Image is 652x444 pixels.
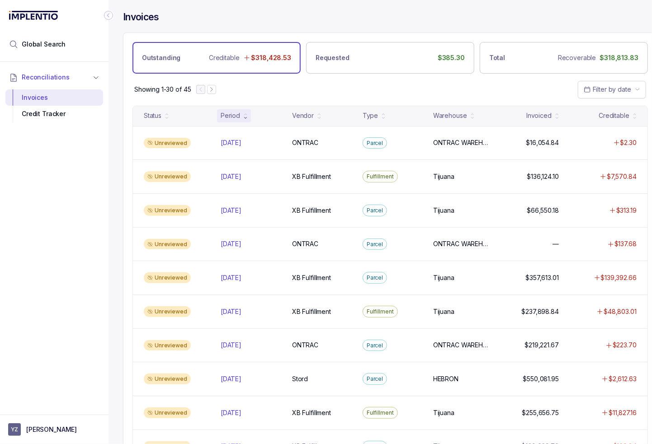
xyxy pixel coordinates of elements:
[5,88,103,124] div: Reconciliations
[620,138,637,147] p: $2.30
[433,307,454,316] p: Tijuana
[489,53,505,62] p: Total
[221,206,241,215] p: [DATE]
[367,341,383,350] p: Parcel
[251,53,291,62] p: $318,428.53
[221,172,241,181] p: [DATE]
[609,408,637,417] p: $11,827.16
[363,111,378,120] div: Type
[558,53,596,62] p: Recoverable
[593,85,631,93] span: Filter by date
[144,138,191,149] div: Unreviewed
[144,306,191,317] div: Unreviewed
[526,273,559,282] p: $357,613.01
[134,85,191,94] p: Showing 1-30 of 45
[292,239,318,248] p: ONTRAC
[433,172,454,181] p: Tijuana
[527,172,559,181] p: $136,124.10
[221,138,241,147] p: [DATE]
[578,81,646,98] button: Date Range Picker
[5,67,103,87] button: Reconciliations
[144,407,191,418] div: Unreviewed
[438,53,465,62] p: $385.30
[144,171,191,182] div: Unreviewed
[209,53,240,62] p: Creditable
[616,206,637,215] p: $313.19
[526,111,552,120] div: Invoiced
[600,53,638,62] p: $318,813.83
[316,53,350,62] p: Requested
[221,273,241,282] p: [DATE]
[433,138,491,147] p: ONTRAC WAREHOUSE
[144,205,191,216] div: Unreviewed
[433,111,467,120] div: Warehouse
[553,239,559,248] p: —
[123,11,159,23] h4: Invoices
[526,138,559,147] p: $16,054.84
[367,374,383,383] p: Parcel
[292,273,331,282] p: XB Fulfillment
[134,85,191,94] div: Remaining page entries
[8,423,21,436] span: User initials
[22,73,70,82] span: Reconciliations
[522,408,559,417] p: $255,656.75
[599,111,629,120] div: Creditable
[367,307,394,316] p: Fulfillment
[584,85,631,94] search: Date Range Picker
[8,423,100,436] button: User initials[PERSON_NAME]
[367,172,394,181] p: Fulfillment
[144,111,161,120] div: Status
[292,408,331,417] p: XB Fulfillment
[433,408,454,417] p: Tijuana
[527,206,559,215] p: $66,550.18
[292,307,331,316] p: XB Fulfillment
[367,206,383,215] p: Parcel
[144,340,191,351] div: Unreviewed
[613,341,637,350] p: $223.70
[525,341,559,350] p: $219,221.67
[144,239,191,250] div: Unreviewed
[144,272,191,283] div: Unreviewed
[601,273,637,282] p: $139,392.66
[433,273,454,282] p: Tijuana
[367,408,394,417] p: Fulfillment
[367,240,383,249] p: Parcel
[433,239,491,248] p: ONTRAC WAREHOUSE
[292,341,318,350] p: ONTRAC
[292,206,331,215] p: XB Fulfillment
[292,374,308,383] p: Stord
[292,111,314,120] div: Vendor
[433,341,491,350] p: ONTRAC WAREHOUSE
[221,111,240,120] div: Period
[609,374,637,383] p: $2,612.63
[142,53,180,62] p: Outstanding
[13,106,96,122] div: Credit Tracker
[367,273,383,282] p: Parcel
[221,239,241,248] p: [DATE]
[292,172,331,181] p: XB Fulfillment
[144,374,191,384] div: Unreviewed
[22,40,66,49] span: Global Search
[367,139,383,148] p: Parcel
[523,374,559,383] p: $550,081.95
[13,89,96,106] div: Invoices
[433,374,458,383] p: HEBRON
[607,172,637,181] p: $7,570.84
[221,408,241,417] p: [DATE]
[26,425,77,434] p: [PERSON_NAME]
[221,341,241,350] p: [DATE]
[207,85,216,94] button: Next Page
[522,307,559,316] p: $237,898.84
[103,10,114,21] div: Collapse Icon
[604,307,637,316] p: $48,803.01
[433,206,454,215] p: Tijuana
[221,307,241,316] p: [DATE]
[292,138,318,147] p: ONTRAC
[221,374,241,383] p: [DATE]
[614,239,637,248] p: $137.68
